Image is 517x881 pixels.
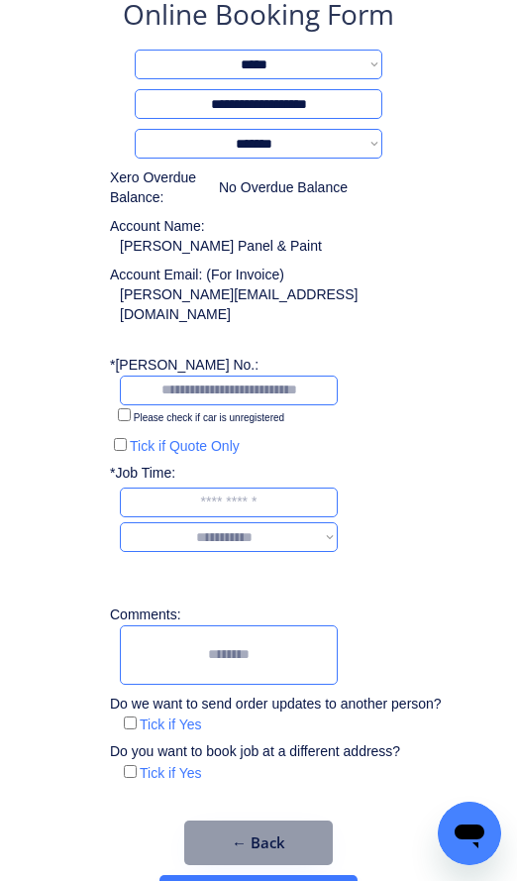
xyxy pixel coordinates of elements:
[140,765,202,781] label: Tick if Yes
[140,716,202,732] label: Tick if Yes
[110,266,427,285] div: Account Email: (For Invoice)
[110,356,258,376] div: *[PERSON_NAME] No.:
[120,237,322,257] div: [PERSON_NAME] Panel & Paint
[120,285,407,324] div: [PERSON_NAME][EMAIL_ADDRESS][DOMAIN_NAME]
[219,178,348,198] div: No Overdue Balance
[438,802,501,865] iframe: Button to launch messaging window
[110,606,187,625] div: Comments:
[110,464,187,484] div: *Job Time:
[110,695,442,715] div: Do we want to send order updates to another person?
[110,217,209,237] div: Account Name:
[110,742,415,762] div: Do you want to book job at a different address?
[184,821,333,865] button: ← Back
[134,412,284,423] label: Please check if car is unregistered
[130,438,240,454] label: Tick if Quote Only
[110,168,209,207] div: Xero Overdue Balance:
